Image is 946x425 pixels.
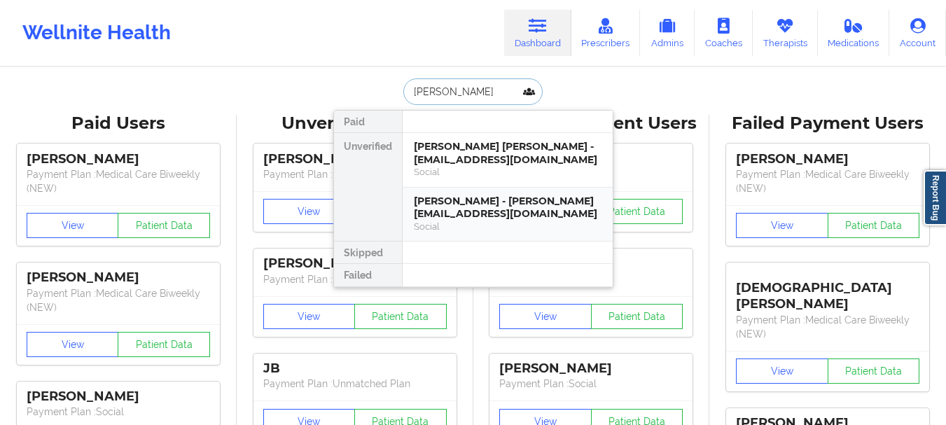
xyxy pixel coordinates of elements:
div: [PERSON_NAME] [27,151,210,167]
div: [PERSON_NAME] [PERSON_NAME] - [EMAIL_ADDRESS][DOMAIN_NAME] [414,140,601,166]
a: Medications [818,10,890,56]
div: Failed [334,264,402,286]
a: Report Bug [924,170,946,225]
p: Payment Plan : Medical Care Biweekly (NEW) [27,167,210,195]
a: Prescribers [571,10,641,56]
div: Paid Users [10,113,227,134]
div: [PERSON_NAME] [27,270,210,286]
div: Skipped [334,242,402,264]
p: Payment Plan : Medical Care Biweekly (NEW) [736,167,919,195]
div: Unverified Users [246,113,464,134]
div: Failed Payment Users [719,113,936,134]
button: Patient Data [591,199,683,224]
button: Patient Data [118,213,210,238]
a: Admins [640,10,695,56]
button: View [27,213,119,238]
button: Patient Data [591,304,683,329]
a: Account [889,10,946,56]
p: Payment Plan : Social [499,377,683,391]
button: View [27,332,119,357]
p: Payment Plan : Unmatched Plan [263,167,447,181]
p: Payment Plan : Unmatched Plan [263,377,447,391]
a: Coaches [695,10,753,56]
div: [PERSON_NAME] [736,151,919,167]
div: [DEMOGRAPHIC_DATA][PERSON_NAME] [736,270,919,312]
div: Social [414,166,601,178]
div: [PERSON_NAME] [27,389,210,405]
div: JB [263,361,447,377]
button: Patient Data [828,213,920,238]
button: View [736,213,828,238]
button: Patient Data [828,358,920,384]
button: Patient Data [118,332,210,357]
a: Dashboard [504,10,571,56]
div: Unverified [334,133,402,242]
div: [PERSON_NAME] [263,256,447,272]
div: [PERSON_NAME] [499,361,683,377]
button: View [499,304,592,329]
p: Payment Plan : Medical Care Biweekly (NEW) [27,286,210,314]
p: Payment Plan : Medical Care Biweekly (NEW) [736,313,919,341]
button: View [263,199,356,224]
div: [PERSON_NAME] - [PERSON_NAME][EMAIL_ADDRESS][DOMAIN_NAME] [414,195,601,221]
p: Payment Plan : Unmatched Plan [263,272,447,286]
p: Payment Plan : Social [27,405,210,419]
a: Therapists [753,10,818,56]
div: [PERSON_NAME] [263,151,447,167]
button: View [263,304,356,329]
div: Social [414,221,601,232]
div: Paid [334,111,402,133]
button: View [736,358,828,384]
button: Patient Data [354,304,447,329]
